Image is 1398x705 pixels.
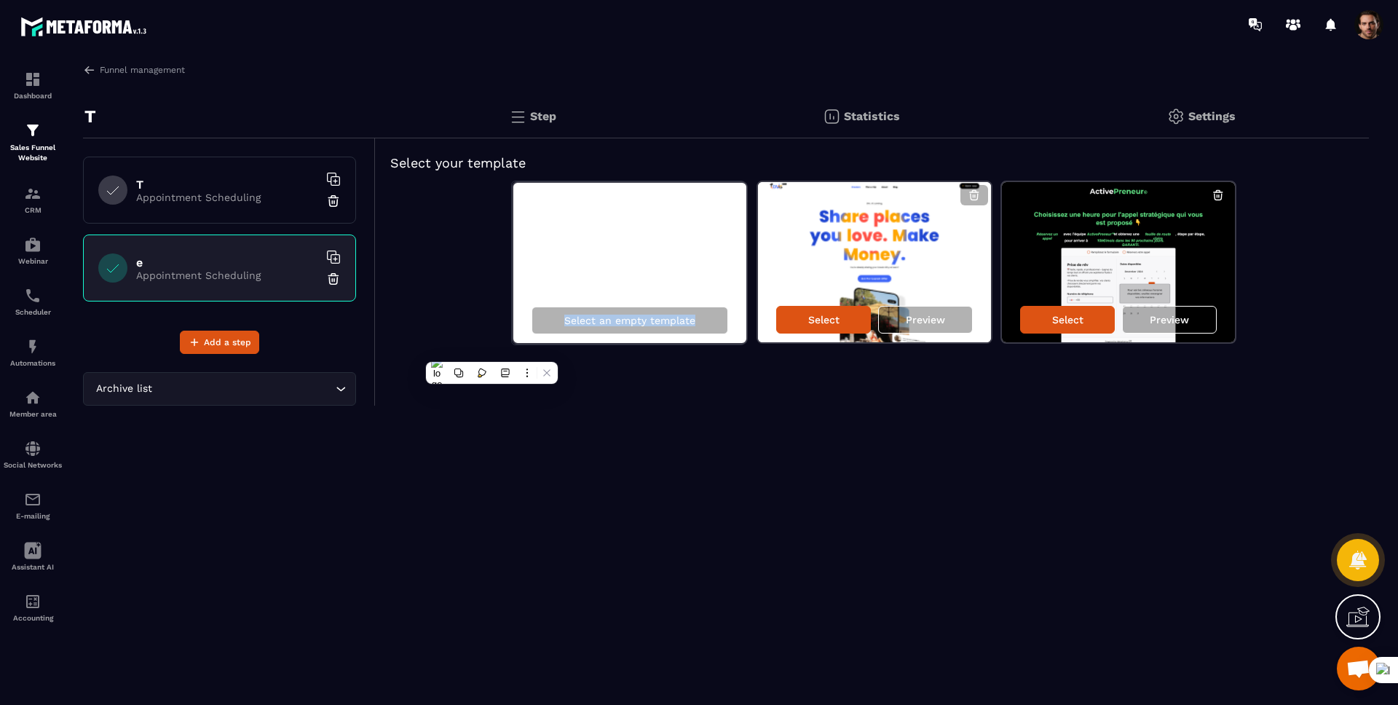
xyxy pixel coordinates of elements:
[823,108,840,125] img: stats.20deebd0.svg
[155,381,332,397] input: Search for option
[24,71,42,88] img: formation
[4,276,62,327] a: schedulerschedulerScheduler
[24,491,42,508] img: email
[24,236,42,253] img: automations
[24,389,42,406] img: automations
[1188,109,1236,123] p: Settings
[4,92,62,100] p: Dashboard
[4,143,62,163] p: Sales Funnel Website
[906,314,945,326] p: Preview
[4,531,62,582] a: Assistant AI
[136,178,318,192] h6: T
[136,192,318,203] p: Appointment Scheduling
[92,381,155,397] span: Archive list
[1337,647,1381,690] div: Mở cuộc trò chuyện
[24,287,42,304] img: scheduler
[844,109,900,123] p: Statistics
[83,372,356,406] div: Search for option
[136,269,318,281] p: Appointment Scheduling
[24,122,42,139] img: formation
[4,111,62,174] a: formationformationSales Funnel Website
[4,614,62,622] p: Accounting
[390,153,1354,173] h5: Select your template
[24,440,42,457] img: social-network
[564,315,695,326] p: Select an empty template
[84,102,96,131] p: T
[24,338,42,355] img: automations
[4,461,62,469] p: Social Networks
[4,429,62,480] a: social-networksocial-networkSocial Networks
[1052,314,1083,326] p: Select
[24,593,42,610] img: accountant
[808,314,840,326] p: Select
[4,327,62,378] a: automationsautomationsAutomations
[1002,182,1235,342] img: image
[4,257,62,265] p: Webinar
[136,256,318,269] h6: e
[4,480,62,531] a: emailemailE-mailing
[4,512,62,520] p: E-mailing
[326,272,341,286] img: trash
[4,225,62,276] a: automationsautomationsWebinar
[4,206,62,214] p: CRM
[758,182,991,342] img: image
[4,308,62,316] p: Scheduler
[20,13,151,40] img: logo
[326,194,341,208] img: trash
[4,378,62,429] a: automationsautomationsMember area
[4,563,62,571] p: Assistant AI
[4,174,62,225] a: formationformationCRM
[83,63,185,76] a: Funnel management
[530,109,556,123] p: Step
[1150,314,1189,326] p: Preview
[509,108,526,125] img: bars.0d591741.svg
[4,60,62,111] a: formationformationDashboard
[4,359,62,367] p: Automations
[4,410,62,418] p: Member area
[4,582,62,633] a: accountantaccountantAccounting
[180,331,259,354] button: Add a step
[83,63,96,76] img: arrow
[24,185,42,202] img: formation
[204,335,251,350] span: Add a step
[1167,108,1185,125] img: setting-gr.5f69749f.svg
